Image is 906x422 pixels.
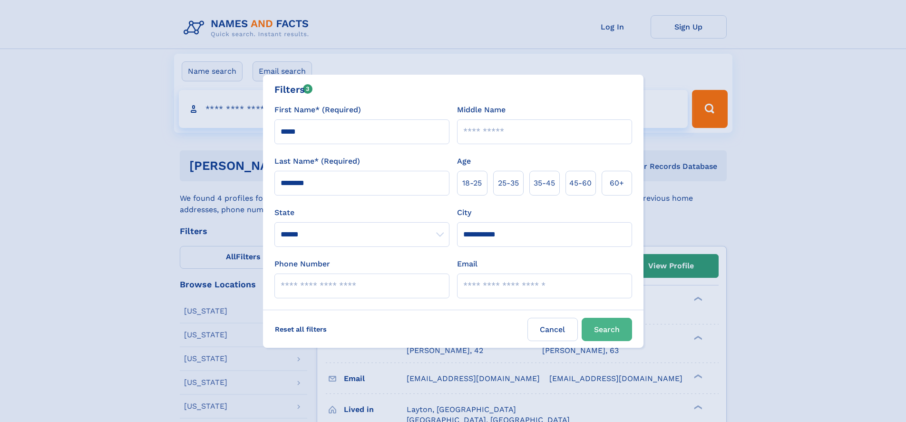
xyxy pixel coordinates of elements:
label: Age [457,156,471,167]
label: City [457,207,471,218]
label: Middle Name [457,104,506,116]
span: 60+ [610,177,624,189]
label: Last Name* (Required) [274,156,360,167]
span: 35‑45 [534,177,555,189]
span: 25‑35 [498,177,519,189]
label: Cancel [527,318,578,341]
label: Phone Number [274,258,330,270]
span: 18‑25 [462,177,482,189]
label: Email [457,258,477,270]
label: Reset all filters [269,318,333,341]
label: State [274,207,449,218]
button: Search [582,318,632,341]
div: Filters [274,82,313,97]
span: 45‑60 [569,177,592,189]
label: First Name* (Required) [274,104,361,116]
